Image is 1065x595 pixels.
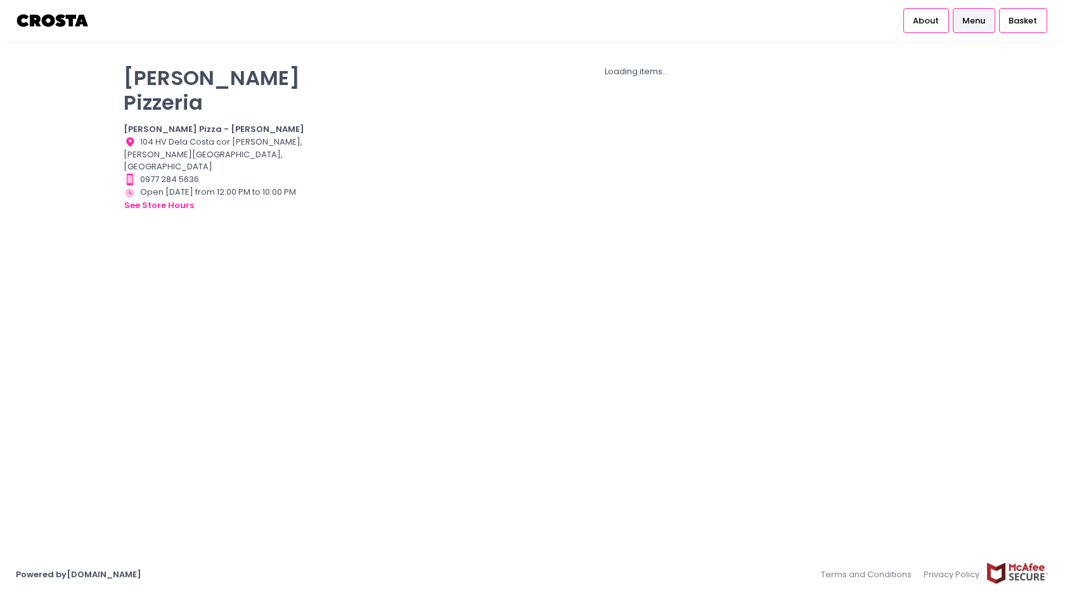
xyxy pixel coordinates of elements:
[16,10,90,32] img: logo
[332,65,941,78] div: Loading items...
[986,562,1049,584] img: mcafee-secure
[918,562,986,587] a: Privacy Policy
[903,8,949,32] a: About
[124,65,316,115] p: [PERSON_NAME] Pizzeria
[1009,15,1037,27] span: Basket
[124,199,195,213] button: see store hours
[124,186,316,213] div: Open [DATE] from 12:00 PM to 10:00 PM
[124,123,304,135] b: [PERSON_NAME] Pizza - [PERSON_NAME]
[16,568,141,580] a: Powered by[DOMAIN_NAME]
[913,15,939,27] span: About
[953,8,995,32] a: Menu
[124,136,316,173] div: 104 HV Dela Costa cor [PERSON_NAME], [PERSON_NAME][GEOGRAPHIC_DATA], [GEOGRAPHIC_DATA]
[821,562,918,587] a: Terms and Conditions
[962,15,985,27] span: Menu
[124,173,316,186] div: 0977 284 5636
